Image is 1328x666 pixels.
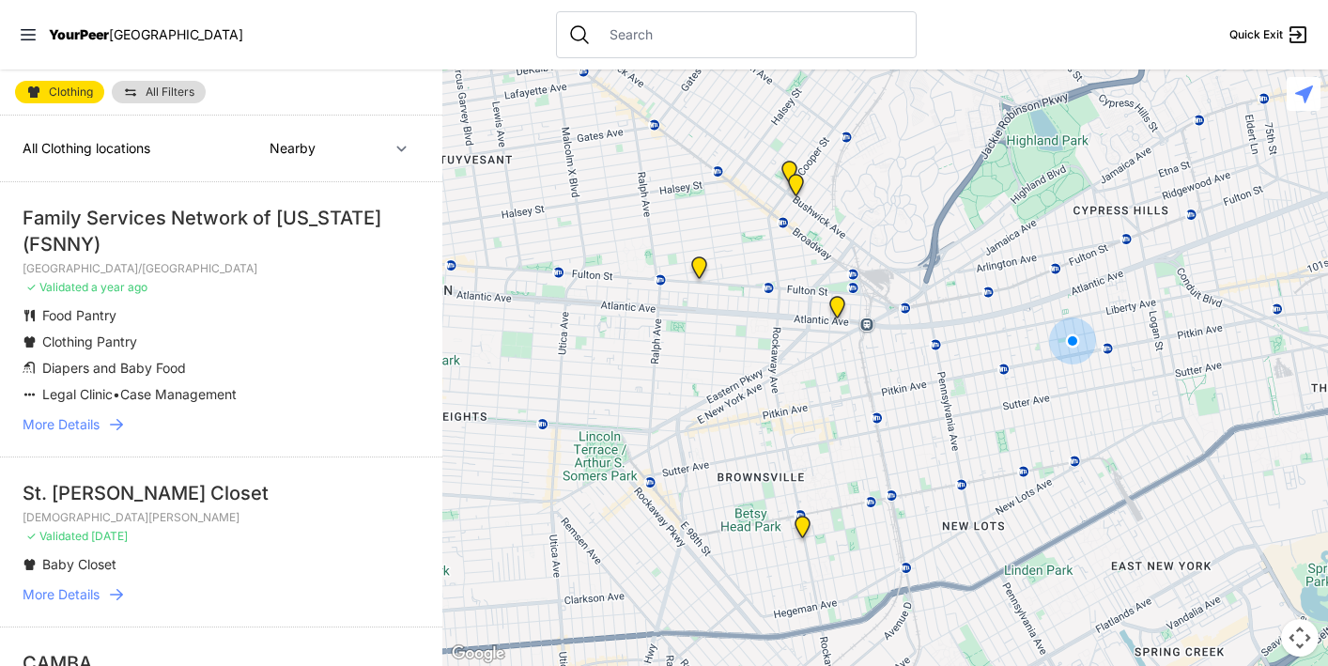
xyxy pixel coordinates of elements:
span: Quick Exit [1229,27,1283,42]
input: Search [598,25,904,44]
a: More Details [23,585,420,604]
span: [DATE] [91,529,128,543]
div: St. [PERSON_NAME] Closet [23,480,420,506]
span: All Filters [146,86,194,98]
span: More Details [23,585,100,604]
p: [GEOGRAPHIC_DATA]/[GEOGRAPHIC_DATA] [23,261,420,276]
div: Brooklyn DYCD Youth Drop-in Center [791,516,814,546]
span: [GEOGRAPHIC_DATA] [109,26,243,42]
img: Google [447,642,509,666]
p: [DEMOGRAPHIC_DATA][PERSON_NAME] [23,510,420,525]
span: Clothing [49,86,93,98]
div: St Thomas Episcopal Church [778,161,801,191]
span: • [113,386,120,402]
span: ✓ Validated [26,529,88,543]
div: SuperPantry [687,256,711,287]
a: YourPeer[GEOGRAPHIC_DATA] [49,29,243,40]
button: Map camera controls [1281,619,1319,657]
span: Case Management [120,386,237,402]
span: Food Pantry [42,307,116,323]
div: You are here! [1049,318,1096,364]
span: a year ago [91,280,147,294]
span: ✓ Validated [26,280,88,294]
a: Open this area in Google Maps (opens a new window) [447,642,509,666]
span: More Details [23,415,100,434]
span: Clothing Pantry [42,333,137,349]
div: The Gathering Place Drop-in Center [826,296,849,326]
a: Clothing [15,81,104,103]
div: Bushwick/North Brooklyn [784,174,808,204]
span: YourPeer [49,26,109,42]
div: Family Services Network of [US_STATE] (FSNNY) [23,205,420,257]
span: All Clothing locations [23,140,150,156]
span: Legal Clinic [42,386,113,402]
span: Diapers and Baby Food [42,360,186,376]
span: Baby Closet [42,556,116,572]
a: All Filters [112,81,206,103]
a: More Details [23,415,420,434]
a: Quick Exit [1229,23,1309,46]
